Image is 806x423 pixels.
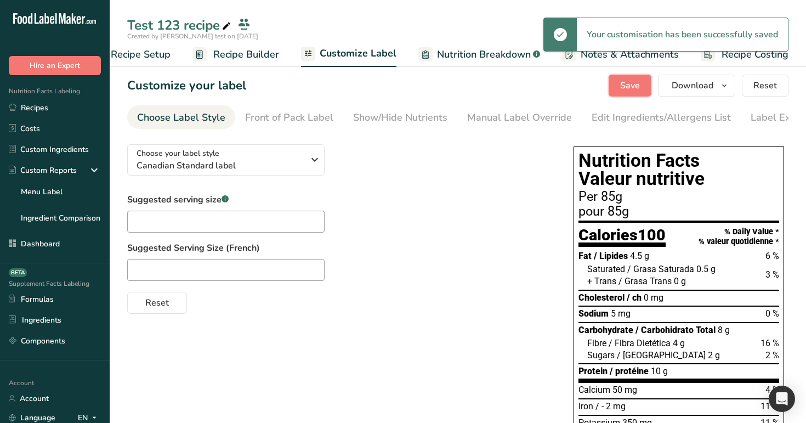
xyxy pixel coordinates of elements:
span: Reset [145,296,169,309]
span: 8 g [718,325,730,335]
div: BETA [9,268,27,277]
span: Carbohydrate [578,325,633,335]
a: Notes & Attachments [562,42,679,67]
span: 100 [638,225,666,244]
span: Nutrition Breakdown [437,47,531,62]
span: Save [620,79,640,92]
span: Reset [753,79,777,92]
h1: Nutrition Facts Valeur nutritive [578,151,779,188]
div: Choose Label Style [137,110,225,125]
span: / Grasa Saturada [627,264,694,274]
span: Fat [578,251,592,261]
button: Save [609,75,651,97]
label: Suggested Serving Size (French) [127,241,552,255]
span: 0 mg [644,292,663,303]
span: Recipe Costing [722,47,788,62]
span: 50 mg [612,385,637,395]
h1: Customize your label [127,77,246,95]
span: 4.5 g [630,251,649,261]
span: Fibre [587,338,606,348]
div: Per 85g [578,190,779,204]
span: Cholesterol [578,292,625,303]
button: Reset [127,292,187,314]
div: Show/Hide Nutrients [353,110,447,125]
span: Recipe Builder [213,47,279,62]
div: Calories [578,227,666,247]
span: 2 g [708,350,720,360]
label: Suggested serving size [127,193,325,206]
div: % Daily Value * % valeur quotidienne * [699,227,779,246]
div: Front of Pack Label [245,110,333,125]
a: Recipe Setup [90,42,171,67]
span: 11 % [760,401,779,411]
div: Open Intercom Messenger [769,386,795,412]
button: Choose your label style Canadian Standard label [127,144,325,176]
span: 6 % [765,251,779,261]
span: Sodium [578,308,609,319]
button: Download [658,75,735,97]
span: 5 mg [611,308,631,319]
span: 0 % [765,308,779,319]
span: 4 % [765,385,779,395]
div: Custom Reports [9,165,77,176]
span: / Fibra Dietética [609,338,671,348]
span: 2 mg [606,401,626,411]
span: + Trans [587,276,616,286]
span: Notes & Attachments [581,47,679,62]
span: Sugars [587,350,615,360]
a: Customize Label [301,41,396,67]
span: 16 % [760,338,779,348]
span: Recipe Setup [111,47,171,62]
span: / protéine [610,366,649,376]
span: / Carbohidrato Total [635,325,716,335]
span: 3 % [765,269,779,280]
span: / - [595,401,604,411]
span: 4 g [673,338,685,348]
span: 10 g [651,366,668,376]
div: Test 123 recipe [127,15,233,35]
span: Download [672,79,713,92]
div: pour 85g [578,205,779,218]
span: / Grasa Trans [618,276,672,286]
div: Edit Ingredients/Allergens List [592,110,731,125]
span: / ch [627,292,642,303]
span: 0.5 g [696,264,716,274]
span: Choose your label style [137,148,219,159]
div: Your customisation has been successfully saved [577,18,788,51]
a: Recipe Costing [701,42,788,67]
div: Manual Label Override [467,110,572,125]
span: 2 % [765,350,779,360]
button: Reset [742,75,788,97]
span: Protein [578,366,608,376]
span: / [GEOGRAPHIC_DATA] [617,350,706,360]
span: Iron [578,401,593,411]
span: Saturated [587,264,625,274]
span: / Lipides [594,251,628,261]
a: Recipe Builder [192,42,279,67]
button: Hire an Expert [9,56,101,75]
span: 0 g [674,276,686,286]
span: Customize Label [320,46,396,61]
a: Nutrition Breakdown [418,42,540,67]
span: Canadian Standard label [137,159,304,172]
span: Created by [PERSON_NAME] test on [DATE] [127,32,258,41]
span: Calcium [578,385,610,395]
